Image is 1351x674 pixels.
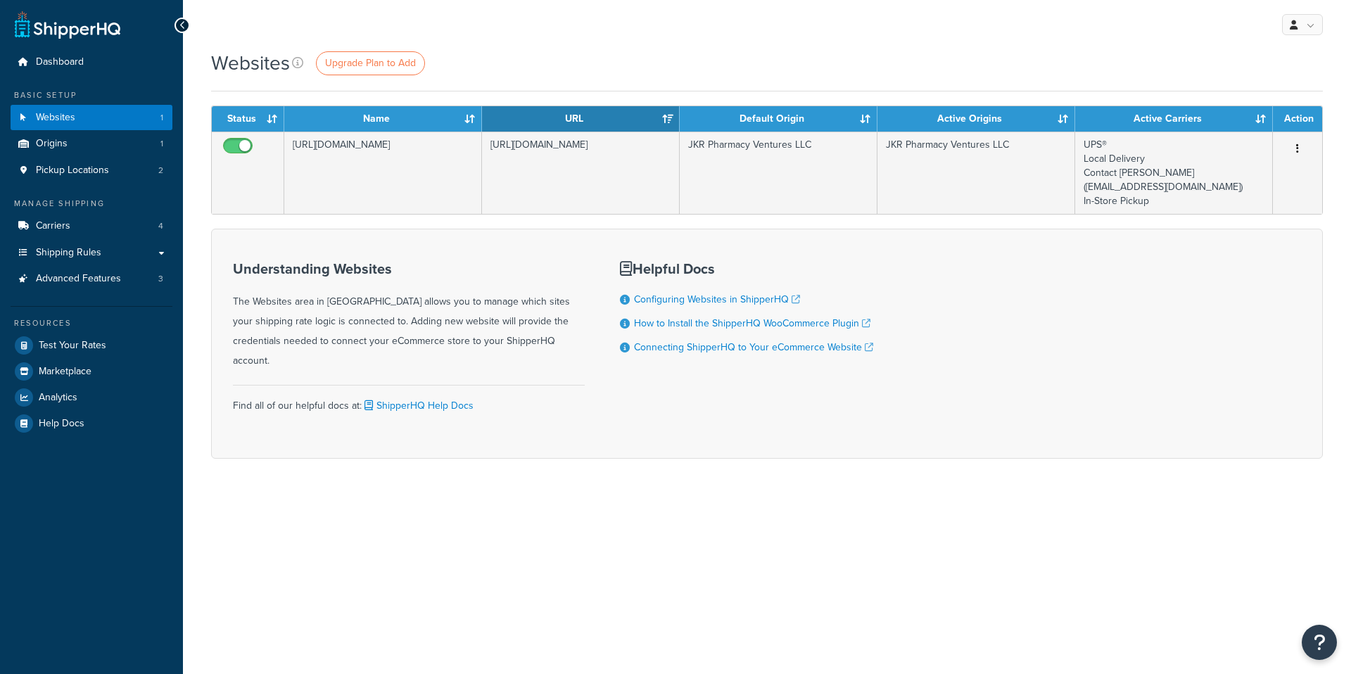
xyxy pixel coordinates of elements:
a: How to Install the ShipperHQ WooCommerce Plugin [634,316,870,331]
span: Websites [36,112,75,124]
div: Manage Shipping [11,198,172,210]
td: UPS® Local Delivery Contact [PERSON_NAME] ([EMAIL_ADDRESS][DOMAIN_NAME]) In-Store Pickup [1075,132,1273,214]
a: Upgrade Plan to Add [316,51,425,75]
span: Advanced Features [36,273,121,285]
span: 4 [158,220,163,232]
a: Test Your Rates [11,333,172,358]
span: Origins [36,138,68,150]
li: Websites [11,105,172,131]
th: Name: activate to sort column ascending [284,106,482,132]
td: JKR Pharmacy Ventures LLC [877,132,1075,214]
td: [URL][DOMAIN_NAME] [284,132,482,214]
span: 1 [160,112,163,124]
a: Shipping Rules [11,240,172,266]
button: Open Resource Center [1302,625,1337,660]
li: Carriers [11,213,172,239]
li: Advanced Features [11,266,172,292]
span: Pickup Locations [36,165,109,177]
th: Status: activate to sort column ascending [212,106,284,132]
th: Action [1273,106,1322,132]
a: Help Docs [11,411,172,436]
td: [URL][DOMAIN_NAME] [482,132,680,214]
div: Basic Setup [11,89,172,101]
li: Pickup Locations [11,158,172,184]
h3: Understanding Websites [233,261,585,276]
a: Configuring Websites in ShipperHQ [634,292,800,307]
a: Websites 1 [11,105,172,131]
h3: Helpful Docs [620,261,873,276]
span: 3 [158,273,163,285]
a: Advanced Features 3 [11,266,172,292]
a: Dashboard [11,49,172,75]
th: Default Origin: activate to sort column ascending [680,106,877,132]
div: The Websites area in [GEOGRAPHIC_DATA] allows you to manage which sites your shipping rate logic ... [233,261,585,371]
a: Carriers 4 [11,213,172,239]
td: JKR Pharmacy Ventures LLC [680,132,877,214]
span: 2 [158,165,163,177]
span: Test Your Rates [39,340,106,352]
a: Marketplace [11,359,172,384]
a: ShipperHQ Help Docs [362,398,474,413]
th: Active Origins: activate to sort column ascending [877,106,1075,132]
span: Analytics [39,392,77,404]
span: Upgrade Plan to Add [325,56,416,70]
div: Resources [11,317,172,329]
span: Help Docs [39,418,84,430]
span: Carriers [36,220,70,232]
th: Active Carriers: activate to sort column ascending [1075,106,1273,132]
span: Marketplace [39,366,91,378]
a: Analytics [11,385,172,410]
th: URL: activate to sort column ascending [482,106,680,132]
li: Origins [11,131,172,157]
h1: Websites [211,49,290,77]
span: Shipping Rules [36,247,101,259]
span: 1 [160,138,163,150]
div: Find all of our helpful docs at: [233,385,585,416]
a: Pickup Locations 2 [11,158,172,184]
a: Origins 1 [11,131,172,157]
a: ShipperHQ Home [15,11,120,39]
span: Dashboard [36,56,84,68]
a: Connecting ShipperHQ to Your eCommerce Website [634,340,873,355]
